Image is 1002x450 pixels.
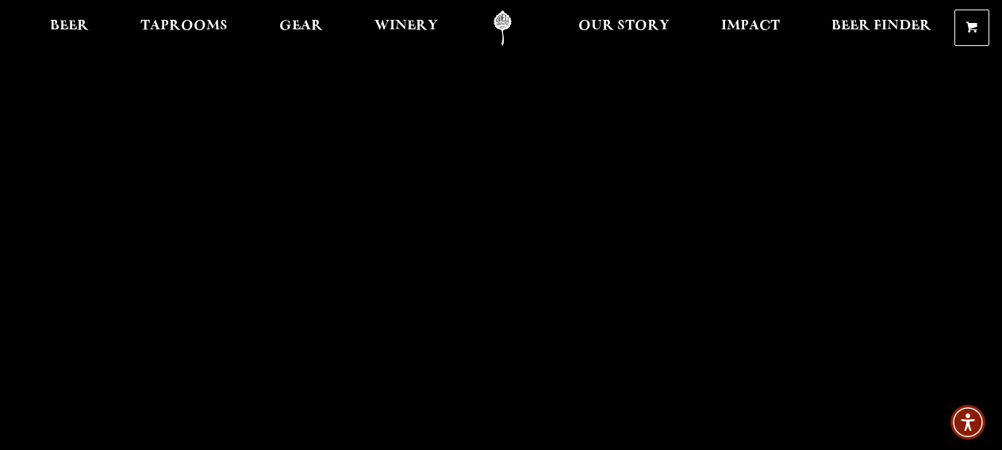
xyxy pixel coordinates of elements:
span: Impact [721,20,780,33]
span: Gear [279,20,323,33]
a: Impact [711,10,790,46]
a: Winery [364,10,448,46]
span: Taprooms [140,20,228,33]
a: Odell Home [473,10,532,46]
a: Beer [40,10,99,46]
div: Accessibility Menu [950,405,985,440]
span: Beer [50,20,89,33]
span: Beer Finder [831,20,931,33]
span: Our Story [578,20,670,33]
span: Winery [374,20,438,33]
a: Taprooms [130,10,238,46]
a: Beer Finder [821,10,942,46]
a: Our Story [568,10,680,46]
a: Gear [269,10,333,46]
